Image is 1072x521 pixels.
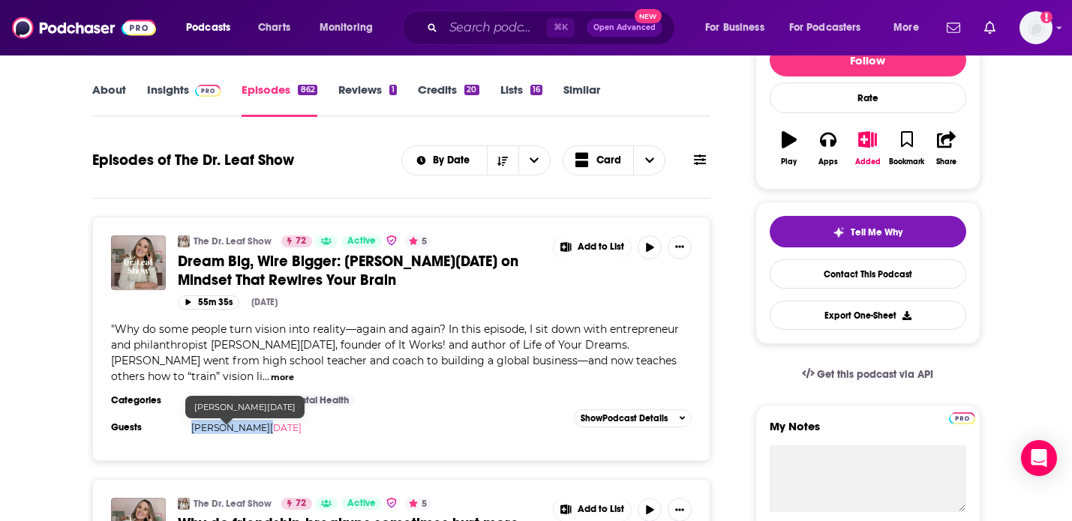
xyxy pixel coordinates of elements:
[578,504,624,515] span: Add to List
[887,121,926,175] button: Bookmark
[281,498,312,510] a: 72
[111,421,179,433] h3: Guests
[949,410,975,424] a: Pro website
[554,235,632,259] button: Show More Button
[176,16,250,40] button: open menu
[386,234,398,247] img: verified Badge
[781,157,797,166] div: Play
[111,394,179,406] h3: Categories
[402,155,487,166] button: open menu
[949,412,975,424] img: Podchaser Pro
[464,85,479,95] div: 20
[883,16,938,40] button: open menu
[817,368,933,381] span: Get this podcast via API
[818,157,838,166] div: Apps
[635,9,662,23] span: New
[248,16,299,40] a: Charts
[416,10,689,45] div: Search podcasts, credits, & more...
[195,85,221,97] img: Podchaser Pro
[893,17,919,38] span: More
[178,295,239,310] button: 55m 35s
[855,157,881,166] div: Added
[347,496,376,511] span: Active
[320,17,373,38] span: Monitoring
[178,498,190,510] img: The Dr. Leaf Show
[563,145,666,175] button: Choose View
[518,146,550,175] button: open menu
[111,235,166,290] img: Dream Big, Wire Bigger: Mark Pentecost on Mindset That Rewires Your Brain
[1040,11,1052,23] svg: Add a profile image
[281,394,355,406] a: Mental Health
[581,413,668,424] span: Show Podcast Details
[668,235,692,259] button: Show More Button
[185,396,305,418] div: [PERSON_NAME][DATE]
[404,498,431,510] button: 5
[770,419,966,445] label: My Notes
[92,151,294,169] h1: Episodes of The Dr. Leaf Show
[347,234,376,249] span: Active
[111,322,679,383] span: "
[418,82,479,117] a: Credits20
[705,17,764,38] span: For Business
[191,394,232,406] a: Health
[191,422,302,433] a: [PERSON_NAME][DATE]
[341,498,382,510] a: Active
[547,18,575,37] span: ⌘ K
[695,16,783,40] button: open menu
[770,43,966,76] button: Follow
[790,356,946,393] a: Get this podcast via API
[235,394,277,406] a: Fitness
[178,235,190,247] img: The Dr. Leaf Show
[386,496,398,509] img: verified Badge
[978,15,1001,40] a: Show notifications dropdown
[147,82,221,117] a: InsightsPodchaser Pro
[178,252,542,289] a: Dream Big, Wire Bigger: [PERSON_NAME][DATE] on Mindset That Rewires Your Brain
[296,234,306,249] span: 72
[770,82,966,113] div: Rate
[848,121,887,175] button: Added
[500,82,542,117] a: Lists16
[596,155,621,166] span: Card
[833,226,845,238] img: tell me why sparkle
[12,13,156,42] img: Podchaser - Follow, Share and Rate Podcasts
[404,235,431,247] button: 5
[389,85,397,95] div: 1
[92,82,126,117] a: About
[593,24,656,31] span: Open Advanced
[1019,11,1052,44] button: Show profile menu
[338,82,397,117] a: Reviews1
[563,82,600,117] a: Similar
[251,297,278,307] div: [DATE]
[111,322,679,383] span: Why do some people turn vision into reality—again and again? In this episode, I sit down with ent...
[298,85,317,95] div: 862
[809,121,848,175] button: Apps
[433,155,475,166] span: By Date
[443,16,547,40] input: Search podcasts, credits, & more...
[258,17,290,38] span: Charts
[309,16,392,40] button: open menu
[789,17,861,38] span: For Podcasters
[186,17,230,38] span: Podcasts
[1021,440,1057,476] div: Open Intercom Messenger
[587,19,662,37] button: Open AdvancedNew
[926,121,965,175] button: Share
[1019,11,1052,44] span: Logged in as megcassidy
[194,235,272,247] a: The Dr. Leaf Show
[770,301,966,330] button: Export One-Sheet
[242,82,317,117] a: Episodes862
[194,498,272,510] a: The Dr. Leaf Show
[281,235,312,247] a: 72
[851,226,902,238] span: Tell Me Why
[779,16,883,40] button: open menu
[401,145,551,175] h2: Choose List sort
[263,370,269,383] span: ...
[574,409,692,427] button: ShowPodcast Details
[936,157,956,166] div: Share
[487,146,518,175] button: Sort Direction
[770,259,966,289] a: Contact This Podcast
